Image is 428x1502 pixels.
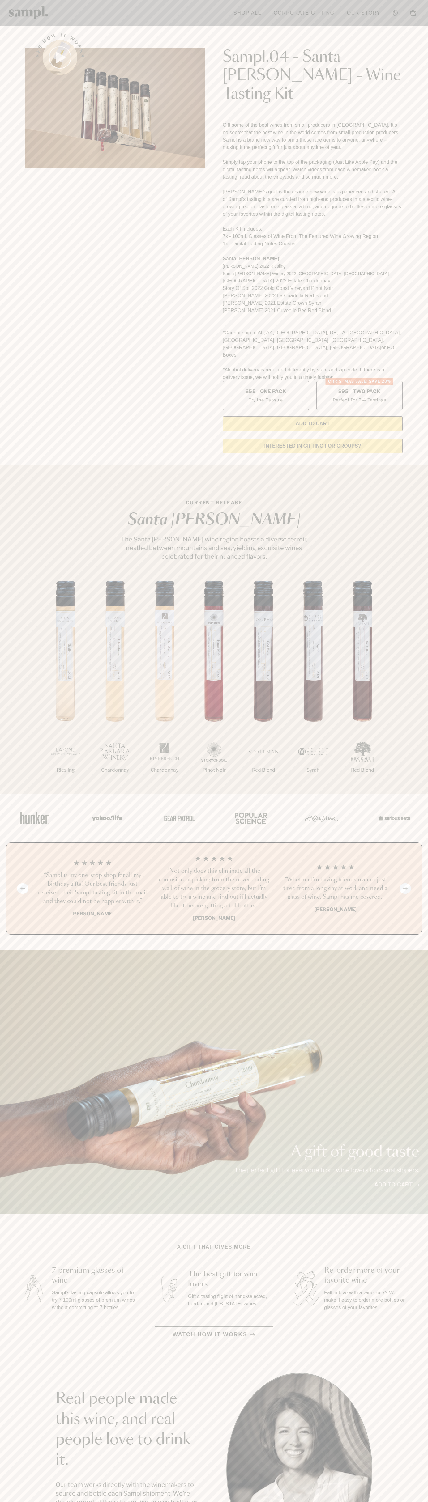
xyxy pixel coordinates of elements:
li: 3 / 4 [280,855,391,922]
p: Fall in love with a wine, or 7? We make it easy to order more bottles or glasses of your favorites. [324,1289,408,1311]
p: Pinot Noir [189,766,239,774]
button: Next slide [400,883,411,894]
div: Gift some of the best wines from small producers in [GEOGRAPHIC_DATA]. It’s no secret that the be... [223,121,403,381]
img: Artboard_7_5b34974b-f019-449e-91fb-745f8d0877ee_x450.png [375,805,412,831]
li: 5 / 7 [239,581,288,794]
p: CURRENT RELEASE [115,499,313,507]
img: Artboard_4_28b4d326-c26e-48f9-9c80-911f17d6414e_x450.png [231,805,268,831]
b: [PERSON_NAME] [71,911,113,917]
li: 4 / 7 [189,581,239,794]
span: [PERSON_NAME] 2022 Riesling [223,264,286,269]
p: The perfect gift for everyone from wine lovers to casual sippers. [234,1166,419,1174]
b: [PERSON_NAME] [193,915,235,921]
li: [PERSON_NAME] 2021 Estate Grown Syrah [223,299,403,307]
button: Previous slide [17,883,28,894]
h3: Re-order more of your favorite wine [324,1266,408,1285]
h3: “Not only does this eliminate all the confusion of picking from the never ending wall of wine in ... [158,867,270,910]
li: 2 / 7 [90,581,140,794]
li: [GEOGRAPHIC_DATA] 2022 Estate Chardonnay [223,277,403,285]
h3: “Whether I'm having friends over or just tired from a long day at work and need a glass of wine, ... [280,876,391,902]
h2: Real people made this wine, and real people love to drink it. [56,1389,202,1470]
b: [PERSON_NAME] [315,906,357,912]
img: Artboard_6_04f9a106-072f-468a-bdd7-f11783b05722_x450.png [88,805,125,831]
li: 1 / 4 [37,855,148,922]
li: 7 / 7 [338,581,387,794]
p: Red Blend [239,766,288,774]
li: [PERSON_NAME] 2022 La Cuadrilla Red Blend [223,292,403,299]
p: Chardonnay [140,766,189,774]
li: 2 / 4 [158,855,270,922]
p: Sampl's tasting capsule allows you to try 7 100ml glasses of premium wines without committing to ... [52,1289,136,1311]
button: Add to Cart [223,416,403,431]
a: interested in gifting for groups? [223,439,403,453]
div: Christmas SALE! Save 20% [326,378,393,385]
small: Try the Capsule [249,397,283,403]
h3: The best gift for wine lovers [188,1269,272,1289]
p: Gift a tasting flight of hand-selected, hard-to-find [US_STATE] wines. [188,1293,272,1308]
h2: A gift that gives more [177,1243,251,1251]
li: [PERSON_NAME] 2021 Cuvee le Bec Red Blend [223,307,403,314]
button: Watch how it works [155,1326,273,1343]
span: [GEOGRAPHIC_DATA], [GEOGRAPHIC_DATA] [276,345,381,350]
small: Perfect For 2-4 Tastings [333,397,386,403]
p: Syrah [288,766,338,774]
img: Artboard_5_7fdae55a-36fd-43f7-8bfd-f74a06a2878e_x450.png [160,805,197,831]
em: Santa [PERSON_NAME] [128,513,300,528]
p: Red Blend [338,766,387,774]
span: Santa [PERSON_NAME] Winery 2022 [GEOGRAPHIC_DATA] [GEOGRAPHIC_DATA] [223,271,389,276]
img: Artboard_3_0b291449-6e8c-4d07-b2c2-3f3601a19cd1_x450.png [303,805,340,831]
strong: Santa [PERSON_NAME]: [223,256,281,261]
li: 3 / 7 [140,581,189,794]
p: A gift of good taste [234,1145,419,1160]
p: The Santa [PERSON_NAME] wine region boasts a diverse terroir, nestled between mountains and sea, ... [115,535,313,561]
span: , [274,345,276,350]
span: $95 - Two Pack [338,388,381,395]
img: Sampl.04 - Santa Barbara - Wine Tasting Kit [25,48,205,168]
h3: “Sampl is my one-stop shop for all my birthday gifts! Our best friends just received their Sampl ... [37,871,148,906]
span: $55 - One Pack [246,388,286,395]
p: Chardonnay [90,766,140,774]
h3: 7 premium glasses of wine [52,1266,136,1285]
li: 6 / 7 [288,581,338,794]
p: Riesling [41,766,90,774]
a: Add to cart [374,1181,419,1189]
h1: Sampl.04 - Santa [PERSON_NAME] - Wine Tasting Kit [223,48,403,104]
button: See how it works [43,40,77,75]
img: Artboard_1_c8cd28af-0030-4af1-819c-248e302c7f06_x450.png [16,805,53,831]
li: 1 / 7 [41,581,90,794]
li: Story Of Soil 2022 Gold Coast Vineyard Pinot Noir [223,285,403,292]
